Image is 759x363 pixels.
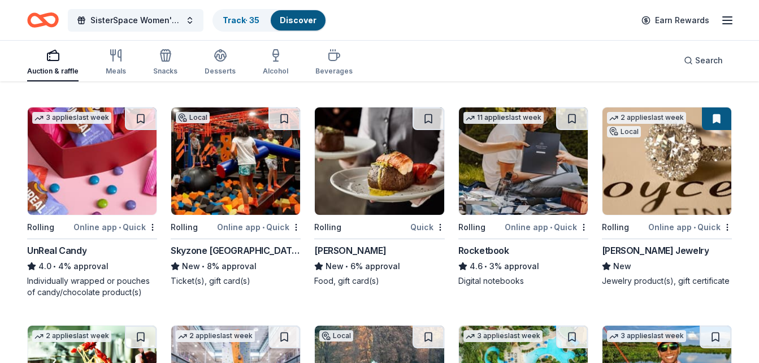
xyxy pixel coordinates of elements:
div: 2 applies last week [607,112,686,124]
div: 3 applies last week [607,330,686,342]
div: Beverages [315,67,353,76]
button: SisterSpace Women's Weekend 2025 50th Anniversary [68,9,203,32]
span: • [119,223,121,232]
div: Rocketbook [458,244,509,257]
div: Online app Quick [648,220,732,234]
a: Discover [280,15,316,25]
div: Rolling [314,221,341,234]
img: Image for UnReal Candy [28,107,157,215]
a: Image for UnReal Candy3 applieslast weekRollingOnline app•QuickUnReal Candy4.0•4% approvalIndivid... [27,107,157,298]
button: Auction & raffle [27,44,79,81]
button: Alcohol [263,44,288,81]
div: Alcohol [263,67,288,76]
span: Search [695,54,723,67]
div: Jewelry product(s), gift certificate [602,275,732,287]
button: Meals [106,44,126,81]
span: New [182,260,200,273]
button: Snacks [153,44,177,81]
span: • [346,262,349,271]
span: • [53,262,56,271]
span: • [484,262,487,271]
div: Individually wrapped or pouches of candy/chocolate product(s) [27,275,157,298]
div: 3 applies last week [32,112,111,124]
div: Online app Quick [73,220,157,234]
img: Image for Fleming's [315,107,444,215]
span: • [262,223,264,232]
div: Ticket(s), gift card(s) [171,275,301,287]
div: 3% approval [458,260,588,273]
div: 8% approval [171,260,301,273]
div: 6% approval [314,260,444,273]
div: Skyzone [GEOGRAPHIC_DATA] ([GEOGRAPHIC_DATA]) [171,244,301,257]
span: • [202,262,205,271]
span: • [550,223,552,232]
a: Earn Rewards [635,10,716,31]
div: UnReal Candy [27,244,86,257]
div: 4% approval [27,260,157,273]
div: Rolling [458,221,485,234]
div: Rolling [27,221,54,234]
div: Online app Quick [217,220,301,234]
a: Image for Rocketbook11 applieslast weekRollingOnline app•QuickRocketbook4.6•3% approvalDigital no... [458,107,588,287]
div: Local [176,112,210,123]
span: • [693,223,696,232]
div: Food, gift card(s) [314,275,444,287]
div: Local [607,126,641,137]
div: 2 applies last week [176,330,255,342]
div: Desserts [205,67,236,76]
img: Image for Skyzone Trampoline Park (Pittston) [171,107,300,215]
span: SisterSpace Women's Weekend 2025 50th Anniversary [90,14,181,27]
div: Rolling [171,221,198,234]
div: 11 applies last week [463,112,544,124]
a: Home [27,7,59,33]
a: Image for Fleming'sRollingQuick[PERSON_NAME]New•6% approvalFood, gift card(s) [314,107,444,287]
a: Track· 35 [223,15,259,25]
img: Image for Rocketbook [459,107,588,215]
div: Digital notebooks [458,275,588,287]
img: Image for Joyce's Jewelry [602,107,731,215]
span: 4.6 [470,260,483,273]
div: 2 applies last week [32,330,111,342]
div: Snacks [153,67,177,76]
span: New [326,260,344,273]
button: Desserts [205,44,236,81]
div: 3 applies last week [463,330,543,342]
span: New [613,260,631,273]
div: Auction & raffle [27,67,79,76]
div: Online app Quick [505,220,588,234]
div: Quick [410,220,445,234]
button: Beverages [315,44,353,81]
span: 4.0 [38,260,51,273]
div: Local [319,330,353,342]
button: Search [675,49,732,72]
div: Meals [106,67,126,76]
a: Image for Skyzone Trampoline Park (Pittston)LocalRollingOnline app•QuickSkyzone [GEOGRAPHIC_DATA]... [171,107,301,287]
div: Rolling [602,221,629,234]
div: [PERSON_NAME] [314,244,386,257]
div: [PERSON_NAME] Jewelry [602,244,709,257]
button: Track· 35Discover [212,9,327,32]
a: Image for Joyce's Jewelry2 applieslast weekLocalRollingOnline app•Quick[PERSON_NAME] JewelryNewJe... [602,107,732,287]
